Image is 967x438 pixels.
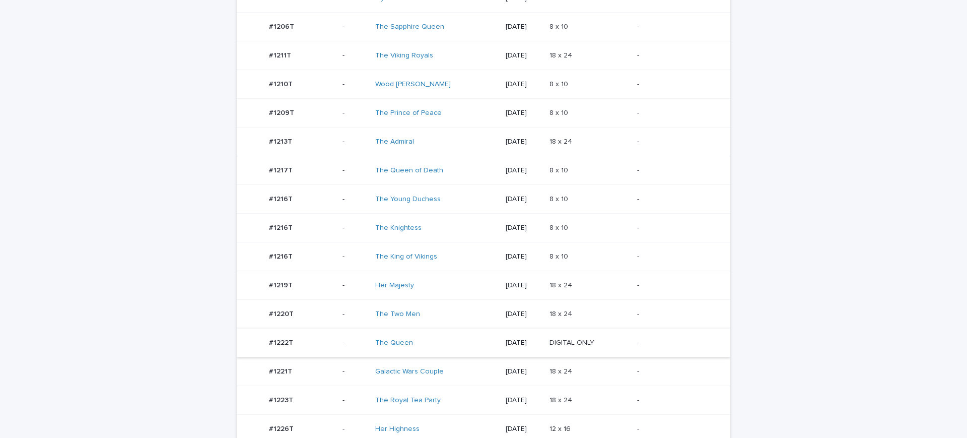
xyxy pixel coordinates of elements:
p: #1209T [269,107,296,117]
p: [DATE] [506,23,541,31]
p: 18 x 24 [549,394,574,405]
a: Galactic Wars Couple [375,367,444,376]
a: The Prince of Peace [375,109,442,117]
tr: #1217T#1217T -The Queen of Death [DATE]8 x 108 x 10 - [237,156,730,185]
p: [DATE] [506,310,541,319]
p: #1220T [269,308,296,319]
p: #1206T [269,21,296,31]
a: The Young Duchess [375,195,441,204]
a: The Queen [375,339,413,347]
p: [DATE] [506,281,541,290]
tr: #1220T#1220T -The Two Men [DATE]18 x 2418 x 24 - [237,300,730,329]
a: The King of Vikings [375,253,437,261]
tr: #1206T#1206T -The Sapphire Queen [DATE]8 x 108 x 10 - [237,13,730,41]
p: - [637,80,714,89]
tr: #1216T#1216T -The Knightess [DATE]8 x 108 x 10 - [237,214,730,242]
p: [DATE] [506,195,541,204]
p: #1226T [269,423,296,433]
p: 18 x 24 [549,136,574,146]
p: - [637,109,714,117]
p: - [637,310,714,319]
p: - [637,224,714,232]
p: - [342,396,367,405]
p: - [637,195,714,204]
p: [DATE] [506,253,541,261]
p: #1211T [269,49,293,60]
p: - [342,224,367,232]
p: #1223T [269,394,295,405]
a: Her Majesty [375,281,414,290]
p: - [342,425,367,433]
p: - [342,310,367,319]
p: [DATE] [506,109,541,117]
p: - [342,80,367,89]
p: - [637,138,714,146]
p: 8 x 10 [549,193,570,204]
p: - [637,253,714,261]
a: The Sapphire Queen [375,23,444,31]
p: - [637,367,714,376]
a: The Queen of Death [375,166,443,175]
p: 8 x 10 [549,107,570,117]
p: - [637,425,714,433]
p: - [637,166,714,175]
tr: #1211T#1211T -The Viking Royals [DATE]18 x 2418 x 24 - [237,41,730,70]
tr: #1213T#1213T -The Admiral [DATE]18 x 2418 x 24 - [237,128,730,156]
p: [DATE] [506,51,541,60]
p: [DATE] [506,367,541,376]
tr: #1221T#1221T -Galactic Wars Couple [DATE]18 x 2418 x 24 - [237,357,730,386]
p: - [637,51,714,60]
p: 8 x 10 [549,222,570,232]
p: [DATE] [506,396,541,405]
p: DIGITAL ONLY [549,337,596,347]
p: #1219T [269,279,295,290]
p: - [342,109,367,117]
p: - [637,23,714,31]
p: [DATE] [506,80,541,89]
p: #1216T [269,193,295,204]
p: - [342,281,367,290]
p: #1221T [269,365,294,376]
p: [DATE] [506,166,541,175]
p: 8 x 10 [549,21,570,31]
p: #1216T [269,251,295,261]
a: Her Highness [375,425,420,433]
p: 8 x 10 [549,78,570,89]
a: The Royal Tea Party [375,396,441,405]
p: 18 x 24 [549,279,574,290]
p: - [342,51,367,60]
p: - [342,339,367,347]
p: [DATE] [506,224,541,232]
a: The Knightess [375,224,422,232]
p: - [342,253,367,261]
p: #1216T [269,222,295,232]
p: - [342,23,367,31]
p: #1213T [269,136,294,146]
a: The Admiral [375,138,414,146]
tr: #1209T#1209T -The Prince of Peace [DATE]8 x 108 x 10 - [237,99,730,128]
p: #1217T [269,164,295,175]
a: Wood [PERSON_NAME] [375,80,451,89]
p: - [342,138,367,146]
p: - [637,339,714,347]
tr: #1216T#1216T -The Young Duchess [DATE]8 x 108 x 10 - [237,185,730,214]
p: 8 x 10 [549,164,570,175]
p: 18 x 24 [549,365,574,376]
p: #1210T [269,78,295,89]
p: - [637,281,714,290]
a: The Viking Royals [375,51,433,60]
p: - [342,166,367,175]
p: [DATE] [506,425,541,433]
p: 18 x 24 [549,308,574,319]
p: [DATE] [506,138,541,146]
p: - [342,367,367,376]
p: [DATE] [506,339,541,347]
p: 12 x 16 [549,423,573,433]
tr: #1222T#1222T -The Queen [DATE]DIGITAL ONLYDIGITAL ONLY - [237,329,730,357]
p: 8 x 10 [549,251,570,261]
tr: #1210T#1210T -Wood [PERSON_NAME] [DATE]8 x 108 x 10 - [237,70,730,99]
p: - [342,195,367,204]
tr: #1219T#1219T -Her Majesty [DATE]18 x 2418 x 24 - [237,271,730,300]
tr: #1223T#1223T -The Royal Tea Party [DATE]18 x 2418 x 24 - [237,386,730,415]
a: The Two Men [375,310,420,319]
